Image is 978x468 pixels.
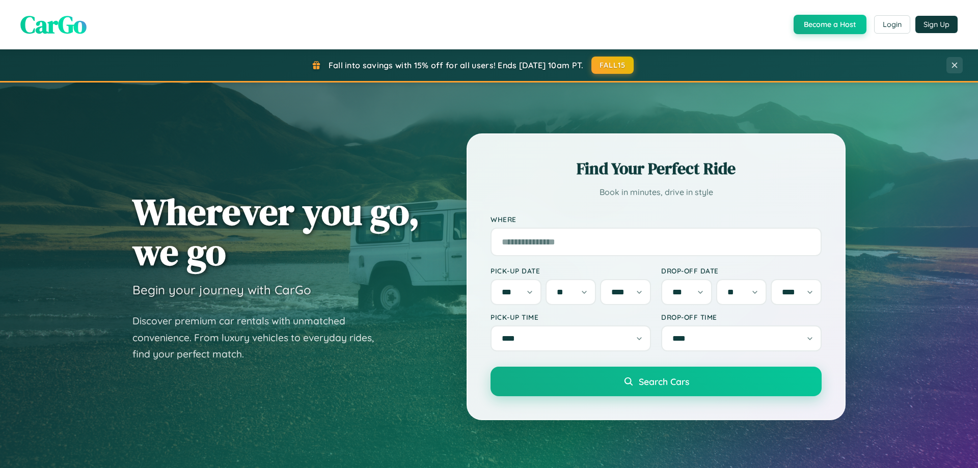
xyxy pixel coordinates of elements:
label: Where [491,215,822,224]
h3: Begin your journey with CarGo [132,282,311,297]
label: Drop-off Date [661,266,822,275]
label: Pick-up Time [491,313,651,321]
h2: Find Your Perfect Ride [491,157,822,180]
p: Discover premium car rentals with unmatched convenience. From luxury vehicles to everyday rides, ... [132,313,387,363]
label: Drop-off Time [661,313,822,321]
h1: Wherever you go, we go [132,191,420,272]
button: Become a Host [794,15,866,34]
button: Login [874,15,910,34]
p: Book in minutes, drive in style [491,185,822,200]
label: Pick-up Date [491,266,651,275]
button: FALL15 [591,57,634,74]
button: Search Cars [491,367,822,396]
span: Fall into savings with 15% off for all users! Ends [DATE] 10am PT. [329,60,584,70]
span: Search Cars [639,376,689,387]
button: Sign Up [915,16,958,33]
span: CarGo [20,8,87,41]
